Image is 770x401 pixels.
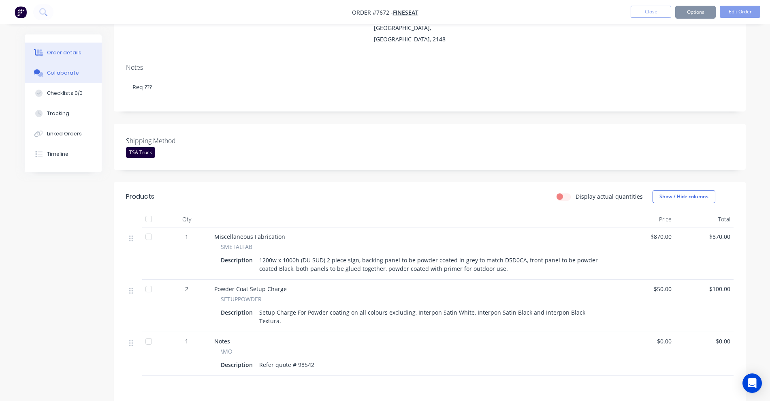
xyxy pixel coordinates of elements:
span: $0.00 [619,337,672,345]
div: [GEOGRAPHIC_DATA], [GEOGRAPHIC_DATA], 2148 [374,22,485,45]
label: Display actual quantities [576,192,643,201]
span: $870.00 [619,232,672,241]
span: $0.00 [678,337,730,345]
span: SETUPPOWDER [221,295,262,303]
div: Checklists 0/0 [47,90,83,97]
div: [STREET_ADDRESS][GEOGRAPHIC_DATA], [GEOGRAPHIC_DATA], 2148 [374,11,485,45]
div: Req ??? [126,75,734,99]
div: TSA Truck [126,147,155,158]
div: Refer quote # 98542 [256,359,318,371]
div: Linked Orders [47,130,82,137]
span: \MO [221,347,232,356]
span: Miscellaneous Fabrication [214,233,285,240]
label: Shipping Method [126,136,227,146]
span: $50.00 [619,285,672,293]
button: Options [675,6,716,19]
div: Tracking [47,110,69,117]
span: 2 [185,285,188,293]
span: 1 [185,232,188,241]
div: Price [616,211,675,227]
span: Powder Coat Setup Charge [214,285,287,293]
button: Linked Orders [25,124,102,144]
div: Total [675,211,734,227]
span: Order #7672 - [352,9,393,16]
span: 1 [185,337,188,345]
button: Tracking [25,103,102,124]
div: Order details [47,49,81,56]
span: $100.00 [678,285,730,293]
button: Collaborate [25,63,102,83]
div: Open Intercom Messenger [742,373,762,393]
div: 1200w x 1000h (DU SUD) 2 piece sign, backing panel to be powder coated in grey to match D5D0CA, f... [256,254,606,274]
div: Description [221,359,256,371]
button: Order details [25,43,102,63]
button: Checklists 0/0 [25,83,102,103]
div: Notes [126,64,734,71]
div: Collaborate [47,69,79,77]
div: Qty [162,211,211,227]
button: Edit Order [720,6,760,18]
button: Show / Hide columns [653,190,715,203]
div: Description [221,307,256,318]
span: $870.00 [678,232,730,241]
img: Factory [15,6,27,18]
a: Fineseat [393,9,418,16]
div: Timeline [47,150,68,158]
button: Close [631,6,671,18]
div: Description [221,254,256,266]
span: SMETALFAB [221,242,252,251]
div: Products [126,192,154,202]
span: Notes [214,337,230,345]
div: Setup Charge For Powder coating on all colours excluding, Interpon Satin White, Interpon Satin Bl... [256,307,606,327]
button: Timeline [25,144,102,164]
